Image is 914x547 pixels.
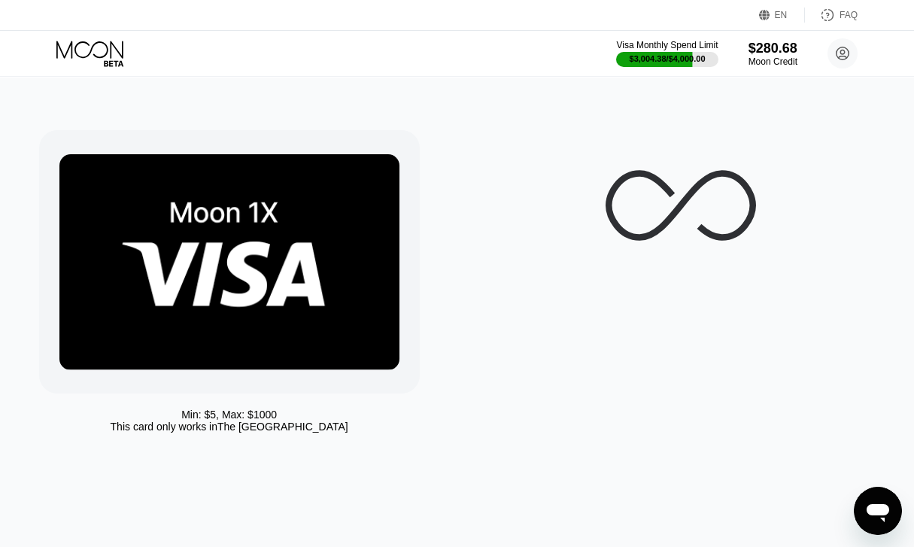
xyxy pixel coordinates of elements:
[775,10,788,20] div: EN
[840,10,858,20] div: FAQ
[759,8,805,23] div: EN
[111,421,348,433] div: This card only works in The [GEOGRAPHIC_DATA]
[630,54,706,63] div: $3,004.38 / $4,000.00
[181,409,277,421] div: Min: $ 5 , Max: $ 1000
[805,8,858,23] div: FAQ
[749,41,797,67] div: $280.68Moon Credit
[749,41,797,56] div: $280.68
[854,487,902,535] iframe: Button to launch messaging window
[616,40,718,67] div: Visa Monthly Spend Limit$3,004.38/$4,000.00
[616,40,718,50] div: Visa Monthly Spend Limit
[749,56,797,67] div: Moon Credit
